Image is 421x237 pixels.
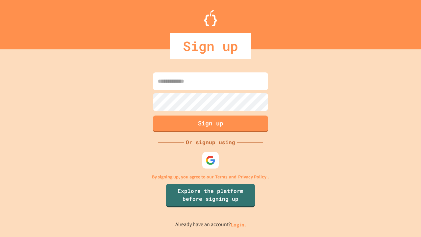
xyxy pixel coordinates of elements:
[166,184,255,207] a: Explore the platform before signing up
[206,155,215,165] img: google-icon.svg
[238,173,266,180] a: Privacy Policy
[231,221,246,228] a: Log in.
[184,138,237,146] div: Or signup using
[215,173,227,180] a: Terms
[170,33,251,59] div: Sign up
[393,211,414,230] iframe: chat widget
[153,116,268,132] button: Sign up
[152,173,269,180] p: By signing up, you agree to our and .
[366,182,414,210] iframe: chat widget
[175,221,246,229] p: Already have an account?
[204,10,217,26] img: Logo.svg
